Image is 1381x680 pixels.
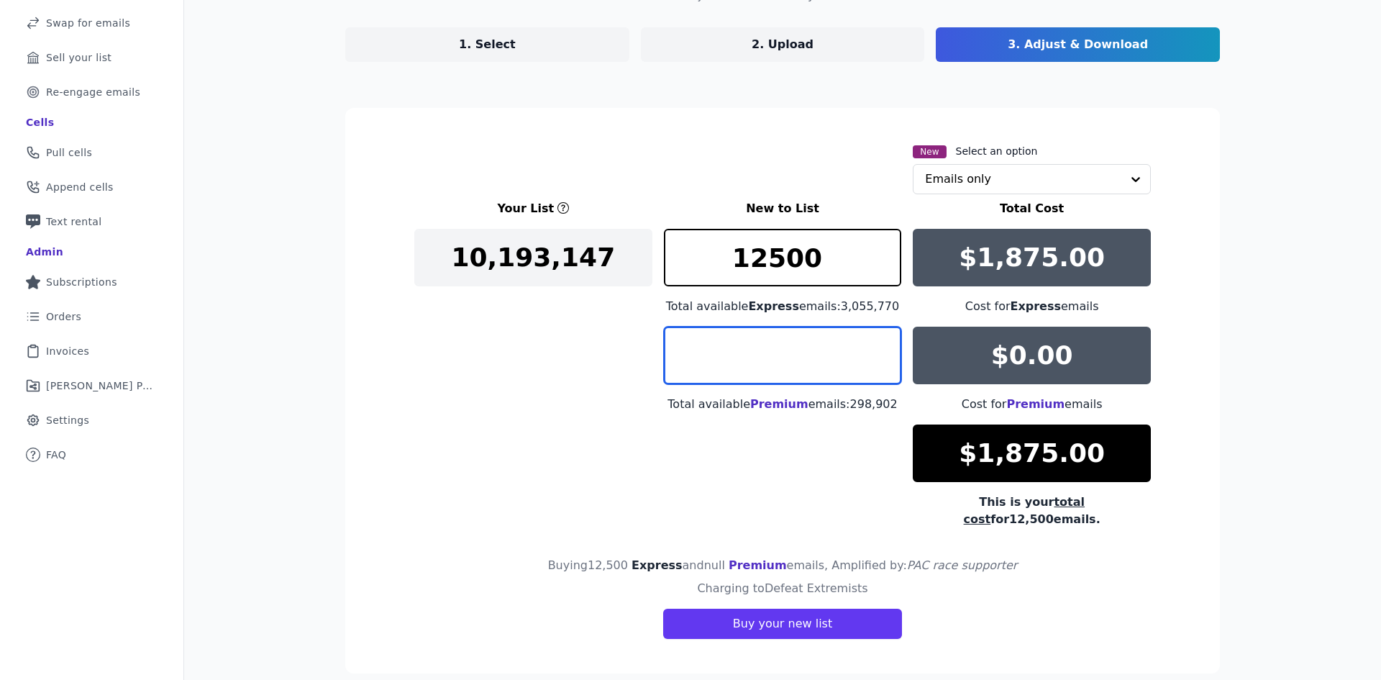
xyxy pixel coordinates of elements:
[664,200,902,217] h3: New to List
[46,16,130,30] span: Swap for emails
[12,7,172,39] a: Swap for emails
[664,298,902,315] div: Total available emails: 3,055,770
[46,448,66,462] span: FAQ
[12,335,172,367] a: Invoices
[936,27,1220,62] a: 3. Adjust & Download
[824,558,1017,572] span: , Amplified by:
[959,243,1105,272] p: $1,875.00
[663,609,902,639] button: Buy your new list
[959,439,1105,468] p: $1,875.00
[956,144,1038,158] label: Select an option
[46,50,111,65] span: Sell your list
[12,439,172,471] a: FAQ
[46,275,117,289] span: Subscriptions
[641,27,925,62] a: 2. Upload
[46,85,140,99] span: Re-engage emails
[913,145,946,158] span: New
[46,309,81,324] span: Orders
[12,137,172,168] a: Pull cells
[907,558,1018,572] span: PAC race supporter
[451,243,615,272] p: 10,193,147
[46,378,155,393] span: [PERSON_NAME] Performance
[12,404,172,436] a: Settings
[1011,299,1062,313] span: Express
[991,341,1073,370] p: $0.00
[913,494,1151,528] div: This is your for 12,500 emails.
[1006,397,1065,411] span: Premium
[12,206,172,237] a: Text rental
[497,200,554,217] h3: Your List
[748,299,799,313] span: Express
[26,245,63,259] div: Admin
[345,27,629,62] a: 1. Select
[46,413,89,427] span: Settings
[46,180,114,194] span: Append cells
[12,76,172,108] a: Re-engage emails
[913,396,1151,413] div: Cost for emails
[913,298,1151,315] div: Cost for emails
[46,214,102,229] span: Text rental
[750,397,808,411] span: Premium
[12,266,172,298] a: Subscriptions
[46,344,89,358] span: Invoices
[12,370,172,402] a: [PERSON_NAME] Performance
[26,115,54,130] div: Cells
[12,42,172,73] a: Sell your list
[729,558,787,572] span: Premium
[12,171,172,203] a: Append cells
[12,301,172,332] a: Orders
[752,36,813,53] p: 2. Upload
[459,36,516,53] p: 1. Select
[913,200,1151,217] h3: Total Cost
[46,145,92,160] span: Pull cells
[632,558,683,572] span: Express
[548,557,1018,574] h4: Buying 12,500 and null emails
[1008,36,1148,53] p: 3. Adjust & Download
[697,580,867,597] h4: Charging to Defeat Extremists
[664,396,902,413] div: Total available emails: 298,902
